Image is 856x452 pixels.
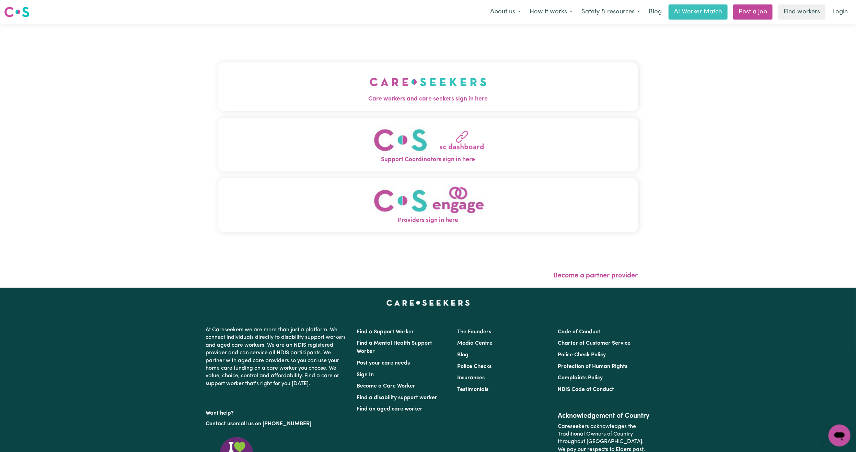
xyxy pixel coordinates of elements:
a: Find a disability support worker [357,395,437,401]
a: Police Checks [457,364,491,369]
iframe: Button to launch messaging window, conversation in progress [829,425,851,447]
a: Protection of Human Rights [558,364,628,369]
a: Find an aged care worker [357,406,423,412]
a: Find workers [778,4,825,20]
p: Want help? [206,407,348,417]
a: Post a job [733,4,773,20]
a: Post your care needs [357,360,410,366]
p: At Careseekers we are more than just a platform. We connect individuals directly to disability su... [206,323,348,390]
span: Care workers and care seekers sign in here [218,95,638,104]
button: Support Coordinators sign in here [218,118,638,171]
button: How it works [525,5,577,19]
a: Code of Conduct [558,329,601,335]
button: About us [486,5,525,19]
p: or [206,417,348,430]
a: Become a Care Worker [357,383,415,389]
a: Careseekers home page [386,300,470,306]
button: Care workers and care seekers sign in here [218,62,638,110]
span: Providers sign in here [218,216,638,225]
h2: Acknowledgement of Country [558,412,650,420]
a: Login [828,4,852,20]
a: Charter of Customer Service [558,341,631,346]
a: Blog [645,4,666,20]
a: The Founders [457,329,491,335]
a: call us on [PHONE_NUMBER] [238,421,311,427]
a: Media Centre [457,341,493,346]
button: Providers sign in here [218,178,638,232]
a: Sign In [357,372,374,378]
a: Blog [457,352,469,358]
a: NDIS Code of Conduct [558,387,614,392]
a: Find a Support Worker [357,329,414,335]
a: Careseekers logo [4,4,30,20]
a: Contact us [206,421,233,427]
button: Safety & resources [577,5,645,19]
span: Support Coordinators sign in here [218,155,638,164]
a: AI Worker Match [669,4,728,20]
a: Police Check Policy [558,352,606,358]
img: Careseekers logo [4,6,30,18]
a: Testimonials [457,387,488,392]
a: Complaints Policy [558,375,603,381]
a: Insurances [457,375,485,381]
a: Become a partner provider [554,272,638,279]
a: Find a Mental Health Support Worker [357,341,432,354]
